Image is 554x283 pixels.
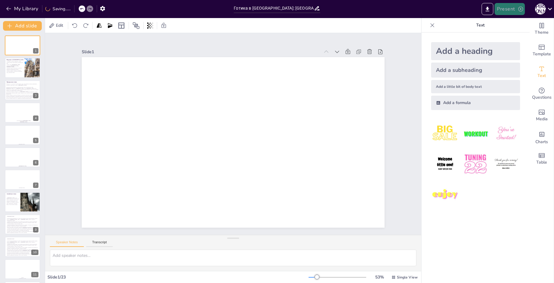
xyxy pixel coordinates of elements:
p: Горизонтальная протяженность: Соборы очень длинные, иногда самый длинный в Европе (собор в [GEOGR... [7,240,38,244]
span: Template [533,51,551,57]
span: Theme [535,29,549,36]
p: Горизонтальная протяженность: Соборы очень длинные, иногда самый длинный в Европе (собор в [GEOGR... [7,218,38,221]
div: Change the overall theme [530,18,554,40]
span: Table [536,159,547,166]
span: Text [537,72,546,79]
div: 11 [5,259,40,279]
button: Add slide [3,21,42,31]
span: Готика в [GEOGRAPHIC_DATA]: [GEOGRAPHIC_DATA], [GEOGRAPHIC_DATA] и [GEOGRAPHIC_DATA] [6,41,39,45]
div: Slide 1 / 23 [47,274,309,280]
div: 9 [33,227,38,232]
div: Add a formula [431,96,520,110]
img: 4.jpeg [431,150,459,178]
button: Export to PowerPoint [482,3,493,15]
p: Специфические формы сводов: Уже на раннем этапе появляются сложные, декоративные нервюрные своды:... [7,244,38,247]
p: В какой стране [DEMOGRAPHIC_DATA] зародилась? ([GEOGRAPHIC_DATA], [GEOGRAPHIC_DATA]) [7,64,23,67]
input: Insert title [234,4,314,13]
p: Введение в [GEOGRAPHIC_DATA] [7,59,38,60]
p: Английская готика [7,193,38,195]
img: 3.jpeg [492,120,520,148]
p: Скульптурное убранство: Фасады – это "[DEMOGRAPHIC_DATA] для неграмотных". Сотни фигур королей, п... [6,91,39,94]
div: Add text boxes [530,61,554,83]
span: Position [132,22,140,29]
p: Назовите основные элементы готического собора (Контрфорсы, аркбутаны, нервюрный свод, стрельчатая... [7,69,23,73]
div: Add images, graphics, shapes or video [530,105,554,126]
p: Text [437,18,524,32]
div: Add charts and graphs [530,126,554,148]
div: 5 [5,125,40,145]
div: 10 [31,250,38,255]
button: О [PERSON_NAME] [535,3,546,15]
strong: Характерные черты: [7,216,14,217]
div: 53 % [372,274,387,280]
div: 2 [33,71,38,76]
div: 4 [5,103,40,122]
span: Готика в [GEOGRAPHIC_DATA]: [GEOGRAPHIC_DATA], [GEOGRAPHIC_DATA] и [GEOGRAPHIC_DATA] [126,50,361,240]
p: Фасад: Часто шире, чем сам неф. Гигантские окна вместо роз. Главная особенность – огромная башня ... [7,249,38,253]
div: 3 [5,80,40,100]
span: Edit [55,23,64,28]
p: Вспомните главное изобретение готической архитектуре? (Каркасная система) [7,67,23,69]
button: Speaker Notes [50,240,84,247]
p: [DEMOGRAPHIC_DATA] [18,166,28,167]
div: Add a subheading [431,63,520,78]
p: Назовите время существования стиля (XII – XVI вв.) [7,62,23,64]
div: Add a table [530,148,554,170]
img: 1.jpeg [431,120,459,148]
div: Add a little bit of body text [431,80,520,93]
div: 4 [33,115,38,121]
button: Transcript [86,240,113,247]
div: 8 [5,192,40,212]
p: Вертикализм: Ярко выраженное стремление ввысь. Высота центрального нефа [GEOGRAPHIC_DATA] – 37 м,... [6,87,39,89]
p: Материал: Часто используется не камень, а местный темно-серый известняк (пурбекский мрамор), прид... [7,253,38,255]
div: 6 [5,147,40,167]
div: 7 [33,183,38,188]
div: 8 [33,205,38,210]
span: Charts [535,139,548,145]
span: Single View [397,275,418,280]
div: 1 [5,35,40,55]
div: Saving...... [45,6,71,12]
button: My Library [5,4,41,14]
p: Специфические формы сводов: Уже на раннем этапе появляются сложные, декоративные нервюрные своды:... [7,221,38,224]
img: 2.jpeg [461,120,489,148]
p: Фасад: Классическая трехчастная структура: три портала, три яруса (аркада галереи королей, окно-р... [6,97,39,99]
div: О [PERSON_NAME] [535,4,546,14]
p: Архитектура интерьера: Сильное влияние местной традиции. "Большие окна" (большие по площади) и "щ... [7,247,38,249]
p: «Франция – это классика, "высокая готика". Здесь стиль наиболее логичен, гармоничен и устремлен к... [6,83,39,85]
div: Add a heading [431,42,520,60]
div: 6 [33,160,38,165]
p: Французская готика [7,81,30,83]
p: Материал: Часто используется не камень, а местный темно-серый известняк (пурбекский мрамор), прид... [7,231,38,233]
div: 3 [33,93,38,98]
p: Лаконичность и ясность плана: Четкое соблюдение формы латинского креста. Ясно читаемые трансепт, ... [6,89,39,91]
p: Амьенский собор [17,187,27,188]
strong: Характерные черты: [7,238,14,239]
div: Add ready made slides [530,40,554,61]
img: 7.jpeg [431,181,459,209]
div: 7 [5,170,40,189]
div: 1 [33,48,38,54]
img: 5.jpeg [461,150,489,178]
div: 5 [33,138,38,143]
p: В [GEOGRAPHIC_DATA] готика пришла очень рано, но пошла своим путем. Английские соборы часто строи... [7,197,19,205]
div: 2 [5,58,40,78]
div: 9 [5,214,40,234]
div: Slide 1 [210,109,406,254]
p: Витраж: Огромные окна-розы на фасадах и в трансептах, высокие стрельчатые окна в нефе заполняются... [6,94,39,97]
p: Собор в [GEOGRAPHIC_DATA] [18,277,28,279]
span: Media [536,116,548,122]
p: Что пришло на смену романскому стилю? [7,61,23,62]
p: Архитектура интерьера: Сильное влияние местной традиции. "Большие окна" (большие по площади) и "щ... [7,224,38,226]
p: Собор Парижской [DEMOGRAPHIC_DATA] ([GEOGRAPHIC_DATA]) [14,120,33,122]
button: Present [495,3,525,15]
div: 10 [5,237,40,257]
img: 6.jpeg [492,150,520,178]
div: Layout [117,21,126,30]
span: Questions [532,94,552,101]
div: Get real-time input from your audience [530,83,554,105]
p: Шартрский собор [17,143,27,145]
p: Фасад: Часто шире, чем сам неф. Гигантские окна вместо роз. Главная особенность – огромная башня ... [7,226,38,231]
div: 11 [31,272,38,277]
